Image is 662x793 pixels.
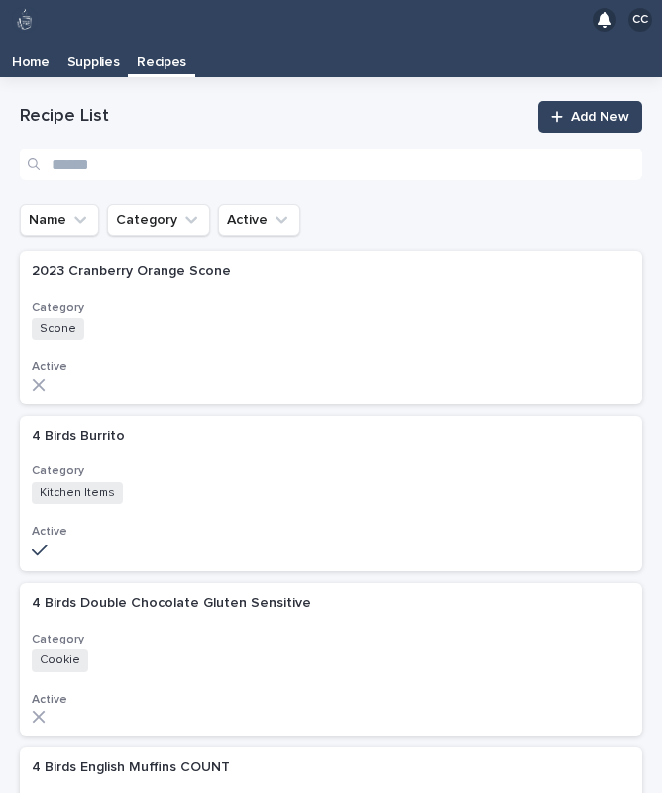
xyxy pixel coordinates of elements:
[20,204,99,236] button: Name
[32,692,630,708] h3: Active
[571,110,629,124] span: Add New
[20,583,642,736] a: 4 Birds Double Chocolate Gluten Sensitive4 Birds Double Chocolate Gluten Sensitive CategoryCookie...
[32,300,630,316] h3: Category
[538,101,642,133] a: Add New
[128,40,195,74] a: Recipes
[32,755,234,776] p: 4 Birds English Muffins COUNT
[58,40,129,77] a: Supplies
[32,632,630,647] h3: Category
[32,463,630,479] h3: Category
[107,204,210,236] button: Category
[20,149,642,180] input: Search
[32,649,88,671] span: Cookie
[32,482,123,504] span: Kitchen Items
[32,318,84,340] span: Scone
[32,259,235,280] p: 2023 Cranberry Orange Scone
[32,424,129,445] p: 4 Birds Burrito
[12,7,38,33] img: 80hjoBaRqlyywVK24fQd
[3,40,58,77] a: Home
[67,40,120,71] p: Supplies
[12,40,50,71] p: Home
[32,359,630,375] h3: Active
[32,524,630,540] h3: Active
[20,105,526,129] h1: Recipe List
[20,251,642,404] a: 2023 Cranberry Orange Scone2023 Cranberry Orange Scone CategorySconeActive
[628,8,652,32] div: CC
[137,40,186,71] p: Recipes
[20,416,642,572] a: 4 Birds Burrito4 Birds Burrito CategoryKitchen ItemsActive
[218,204,300,236] button: Active
[32,591,315,612] p: 4 Birds Double Chocolate Gluten Sensitive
